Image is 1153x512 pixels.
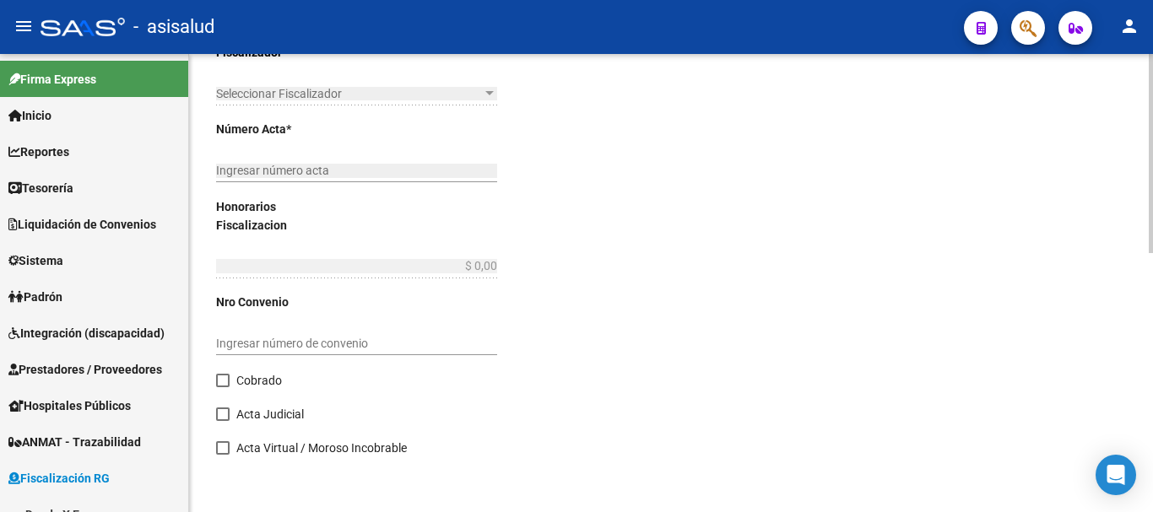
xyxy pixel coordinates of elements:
[216,87,482,101] span: Seleccionar Fiscalizador
[8,106,51,125] span: Inicio
[8,469,110,488] span: Fiscalización RG
[236,438,407,458] span: Acta Virtual / Moroso Incobrable
[216,120,344,138] p: Número Acta
[8,288,62,306] span: Padrón
[8,324,165,342] span: Integración (discapacidad)
[1096,455,1136,495] div: Open Intercom Messenger
[14,16,34,36] mat-icon: menu
[8,179,73,197] span: Tesorería
[236,370,282,391] span: Cobrado
[8,360,162,379] span: Prestadores / Proveedores
[1119,16,1139,36] mat-icon: person
[8,396,131,415] span: Hospitales Públicos
[8,70,96,89] span: Firma Express
[8,143,69,161] span: Reportes
[133,8,214,46] span: - asisalud
[8,215,156,234] span: Liquidación de Convenios
[8,251,63,270] span: Sistema
[216,197,344,234] p: Honorarios Fiscalizacion
[216,293,344,311] p: Nro Convenio
[8,433,141,451] span: ANMAT - Trazabilidad
[236,404,304,424] span: Acta Judicial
